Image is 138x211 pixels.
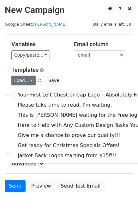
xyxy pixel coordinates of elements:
a: Daily emails left: 50 [91,22,133,27]
a: Preview [27,180,55,192]
a: Send Test Email [57,180,105,192]
h5: Advanced [11,160,127,167]
h2: New Campaign [5,5,133,16]
h5: Variables [11,41,64,48]
small: Google Sheet: [5,22,67,27]
iframe: Chat Widget [106,181,138,211]
span: Daily emails left: 50 [91,21,133,28]
button: Save [45,76,62,85]
a: Load... [11,76,36,85]
a: [PERSON_NAME] [33,22,67,27]
h5: Email column [74,41,127,48]
a: Send [5,180,26,192]
a: Copy/paste... [11,50,50,60]
a: Templates [11,66,39,73]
